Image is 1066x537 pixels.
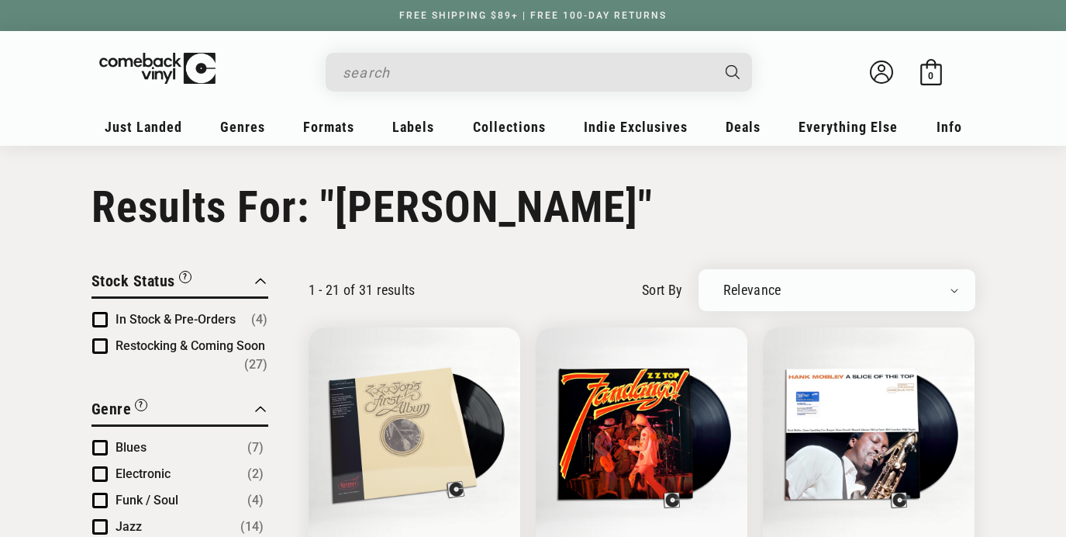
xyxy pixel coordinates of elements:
span: Collections [473,119,546,135]
a: FREE SHIPPING $89+ | FREE 100-DAY RETURNS [384,10,682,21]
span: Jazz [116,519,142,534]
span: Just Landed [105,119,182,135]
span: Labels [392,119,434,135]
p: 1 - 21 of 31 results [309,282,416,298]
span: Everything Else [799,119,898,135]
span: Number of products: (4) [247,491,264,510]
span: Info [937,119,962,135]
span: Stock Status [91,272,175,290]
span: Number of products: (2) [247,465,264,483]
button: Search [712,53,754,92]
span: In Stock & Pre-Orders [116,312,236,327]
span: Deals [726,119,761,135]
span: Genres [220,119,265,135]
button: Filter by Genre [91,397,148,424]
span: Formats [303,119,354,135]
span: Number of products: (27) [244,355,267,374]
span: Number of products: (4) [251,310,267,329]
div: Search [326,53,752,92]
label: sort by [642,279,683,300]
span: Indie Exclusives [584,119,688,135]
span: Electronic [116,466,171,481]
span: Blues [116,440,147,455]
span: Restocking & Coming Soon [116,338,265,353]
h1: Results For: "[PERSON_NAME]" [91,182,975,233]
span: Genre [91,400,132,418]
input: search [343,57,710,88]
span: Number of products: (7) [247,438,264,457]
button: Filter by Stock Status [91,269,191,296]
span: 0 [928,70,933,81]
span: Funk / Soul [116,493,178,508]
span: Number of products: (14) [240,518,264,536]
